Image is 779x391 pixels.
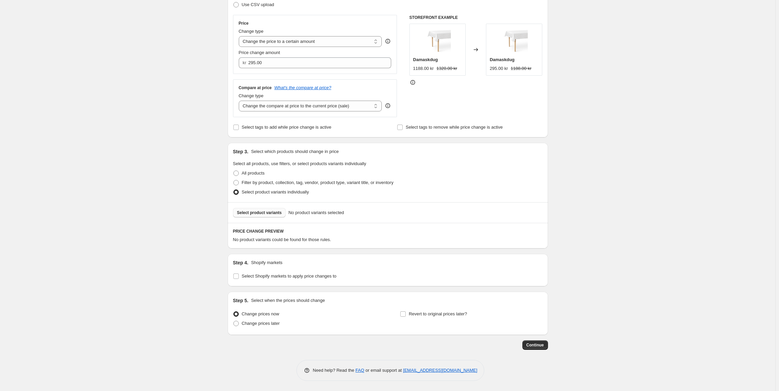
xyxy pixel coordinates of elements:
h2: Step 5. [233,297,249,304]
span: Filter by product, collection, tag, vendor, product type, variant title, or inventory [242,180,394,185]
span: No product variants selected [288,209,344,216]
span: Select product variants individually [242,189,309,194]
p: Select which products should change in price [251,148,339,155]
span: Select tags to remove while price change is active [406,125,503,130]
strike: 1188.00 kr [511,65,531,72]
span: Continue [526,342,544,348]
span: Select tags to add while price change is active [242,125,331,130]
span: All products [242,171,265,176]
h6: STOREFRONT EXAMPLE [409,15,543,20]
button: Select product variants [233,208,286,217]
span: Damaskdug [490,57,515,62]
span: Select all products, use filters, or select products variants individually [233,161,366,166]
span: Revert to original prices later? [409,311,467,316]
span: Need help? Read the [313,368,356,373]
span: or email support at [364,368,403,373]
span: kr [243,60,247,65]
div: 1188.00 kr [413,65,434,72]
button: What's the compare at price? [275,85,331,90]
h2: Step 4. [233,259,249,266]
div: 295.00 kr [490,65,508,72]
span: Change prices later [242,321,280,326]
p: Select when the prices should change [251,297,325,304]
h2: Step 3. [233,148,249,155]
button: Continue [522,340,548,350]
img: arne-jacobsen-tablecloth-white-pack-2-new-final_80x.webp [501,27,528,54]
div: help [384,102,391,109]
span: Use CSV upload [242,2,274,7]
input: 80.00 [248,57,381,68]
a: FAQ [355,368,364,373]
h3: Price [239,21,249,26]
strike: 1320.00 kr [436,65,457,72]
span: Select product variants [237,210,282,215]
span: No product variants could be found for those rules. [233,237,331,242]
span: Price change amount [239,50,280,55]
span: Select Shopify markets to apply price changes to [242,273,337,279]
div: help [384,38,391,45]
a: [EMAIL_ADDRESS][DOMAIN_NAME] [403,368,477,373]
img: arne-jacobsen-tablecloth-white-pack-2-new-final_80x.webp [424,27,451,54]
span: Change type [239,29,264,34]
span: Change prices now [242,311,279,316]
p: Shopify markets [251,259,282,266]
h3: Compare at price [239,85,272,90]
h6: PRICE CHANGE PREVIEW [233,229,543,234]
span: Change type [239,93,264,98]
span: Damaskdug [413,57,438,62]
